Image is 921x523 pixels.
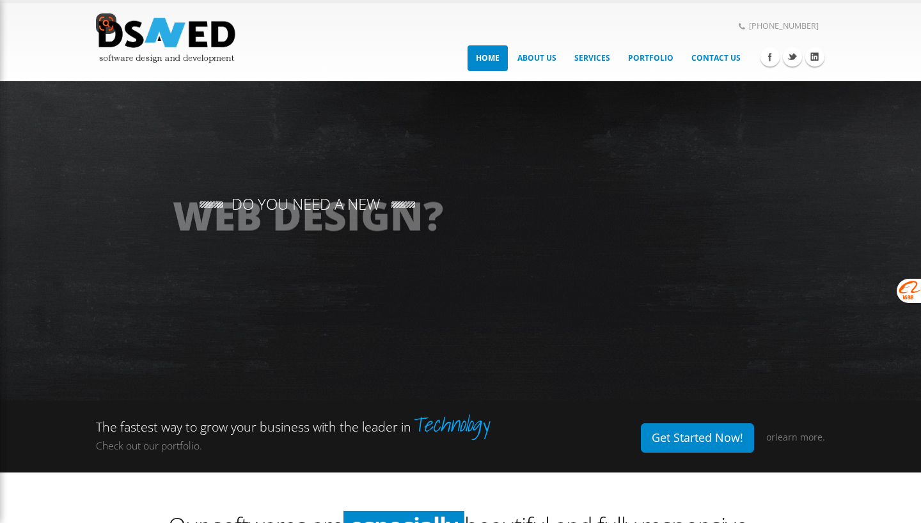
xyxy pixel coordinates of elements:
[566,45,618,71] a: Services
[411,408,488,441] em: Technology
[732,18,825,35] span: [PHONE_NUMBER]
[96,13,238,66] img: Dsaved
[641,423,754,453] a: Get Started Now!
[775,431,825,443] a: learn more.
[173,196,443,235] div: WEB DESIGN?
[760,47,780,66] a: Facebook
[96,414,488,453] p: The fastest way to grow your business with the leader in
[98,16,114,31] img: svg+xml,%3Csvg%20xmlns%3D%22http%3A%2F%2Fwww.w3.org%2F2000%2Fsvg%22%20width%3D%2224%22%20height%3...
[96,435,488,453] span: Check out our portfolio.
[620,45,682,71] a: Portfolio
[468,45,508,71] a: Home
[766,430,825,444] div: or
[683,45,749,71] a: Contact Us
[805,47,824,66] a: Linkedin
[509,45,565,71] a: About Us
[783,47,802,66] a: Twitter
